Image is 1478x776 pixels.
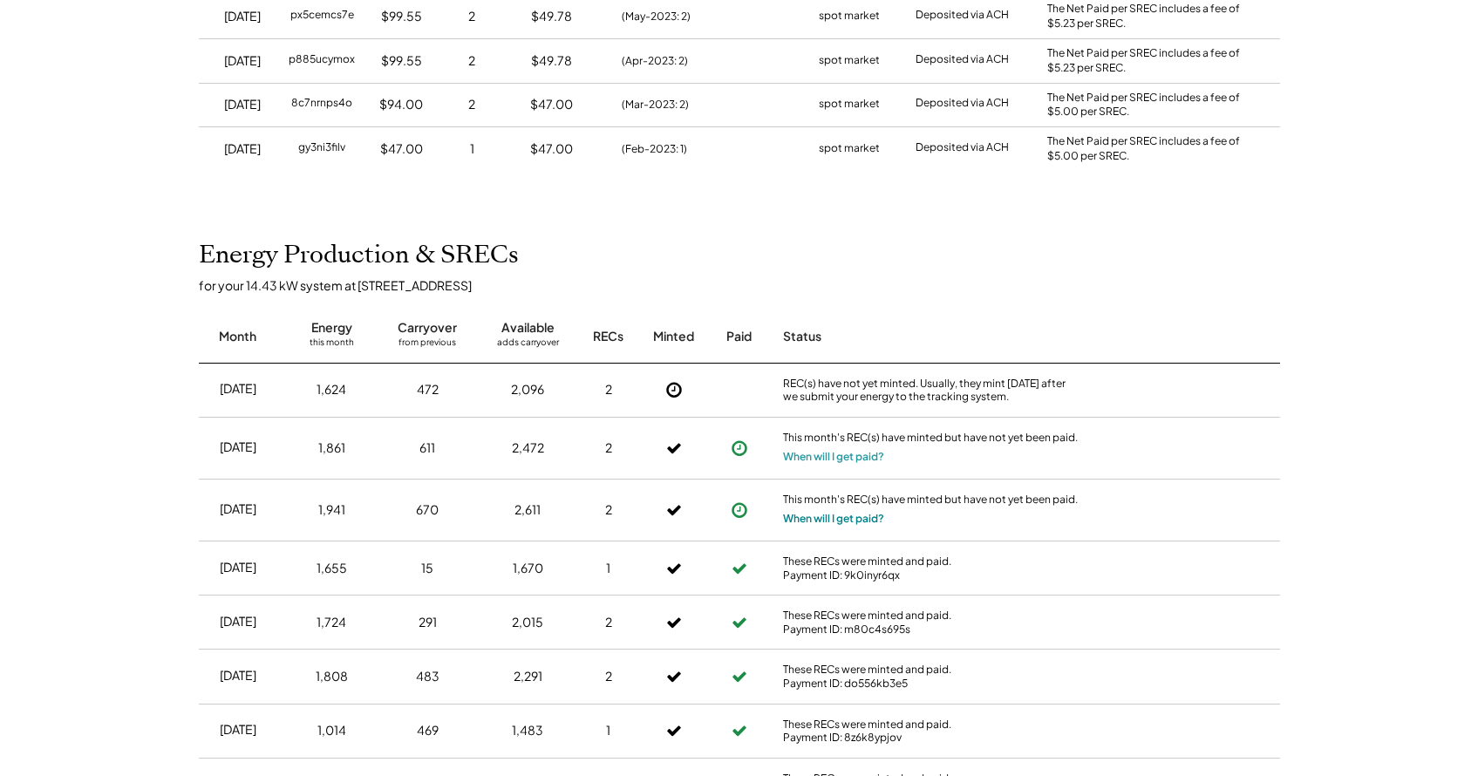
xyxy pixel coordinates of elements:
button: Payment approved, but not yet initiated. [726,497,753,523]
div: [DATE] [220,439,256,456]
div: p885ucymox [289,52,355,70]
button: Payment approved, but not yet initiated. [726,435,753,461]
div: $99.55 [381,52,422,70]
div: RECs [593,328,623,345]
div: $94.00 [379,96,423,113]
div: $49.78 [531,8,572,25]
div: [DATE] [224,8,261,25]
div: 2 [605,614,612,631]
div: These RECs were minted and paid. Payment ID: do556kb3e5 [783,663,1080,690]
div: This month's REC(s) have minted but have not yet been paid. [783,493,1080,510]
div: spot market [819,96,880,113]
div: The Net Paid per SREC includes a fee of $5.23 per SREC. [1047,2,1248,31]
div: (Mar-2023: 2) [622,97,689,112]
div: Deposited via ACH [916,8,1009,25]
div: Energy [311,319,352,337]
div: 472 [417,381,439,398]
div: 1,941 [318,501,345,519]
div: 2 [605,668,612,685]
div: 2 [468,8,475,25]
div: The Net Paid per SREC includes a fee of $5.00 per SREC. [1047,91,1248,120]
div: Minted [653,328,694,345]
button: When will I get paid? [783,510,884,528]
div: 1,808 [316,668,348,685]
div: The Net Paid per SREC includes a fee of $5.23 per SREC. [1047,46,1248,76]
div: These RECs were minted and paid. Payment ID: 9k0inyr6qx [783,555,1080,582]
div: 1 [606,722,610,739]
div: [DATE] [220,380,256,398]
div: Deposited via ACH [916,140,1009,158]
div: 2,291 [514,668,542,685]
h2: Energy Production & SRECs [199,241,519,270]
div: 2,472 [512,439,544,457]
div: 2 [605,439,612,457]
div: 1,655 [317,560,347,577]
div: Available [501,319,555,337]
div: this month [310,337,354,354]
div: spot market [819,140,880,158]
div: [DATE] [224,52,261,70]
div: 2,015 [512,614,543,631]
div: px5cemcs7e [290,8,354,25]
div: Month [219,328,256,345]
div: (Apr-2023: 2) [622,53,688,69]
div: [DATE] [224,140,261,158]
div: spot market [819,52,880,70]
div: 1 [470,140,474,158]
div: 469 [417,722,439,739]
div: 1,861 [318,439,345,457]
button: Not Yet Minted [661,377,687,403]
div: 2 [468,52,475,70]
div: [DATE] [224,96,261,113]
div: [DATE] [220,721,256,739]
div: 611 [419,439,435,457]
div: 483 [416,668,439,685]
div: (May-2023: 2) [622,9,691,24]
div: [DATE] [220,500,256,518]
div: The Net Paid per SREC includes a fee of $5.00 per SREC. [1047,134,1248,164]
div: 670 [416,501,439,519]
div: 2,096 [511,381,544,398]
div: adds carryover [497,337,559,354]
div: spot market [819,8,880,25]
div: 1,483 [512,722,543,739]
div: for your 14.43 kW system at [STREET_ADDRESS] [199,277,1298,293]
div: 2 [605,381,612,398]
div: REC(s) have not yet minted. Usually, they mint [DATE] after we submit your energy to the tracking... [783,377,1080,404]
div: 2,611 [514,501,541,519]
div: Deposited via ACH [916,52,1009,70]
div: These RECs were minted and paid. Payment ID: m80c4s695s [783,609,1080,636]
div: from previous [398,337,456,354]
div: This month's REC(s) have minted but have not yet been paid. [783,431,1080,448]
div: [DATE] [220,559,256,576]
div: 1 [606,560,610,577]
div: Carryover [398,319,457,337]
div: 1,014 [317,722,346,739]
div: These RECs were minted and paid. Payment ID: 8z6k8ypjov [783,718,1080,745]
div: 2 [605,501,612,519]
div: 1,624 [317,381,346,398]
div: $99.55 [381,8,422,25]
div: $49.78 [531,52,572,70]
div: 8c7nrnps4o [291,96,352,113]
div: 15 [421,560,433,577]
div: $47.00 [380,140,423,158]
div: Status [783,328,1080,345]
div: 2 [468,96,475,113]
div: [DATE] [220,613,256,630]
div: Deposited via ACH [916,96,1009,113]
div: 1,724 [317,614,346,631]
div: (Feb-2023: 1) [622,141,687,157]
div: 291 [419,614,437,631]
div: gy3ni3filv [298,140,345,158]
div: Paid [726,328,752,345]
button: When will I get paid? [783,448,884,466]
div: 1,670 [513,560,543,577]
div: [DATE] [220,667,256,684]
div: $47.00 [530,140,573,158]
div: $47.00 [530,96,573,113]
